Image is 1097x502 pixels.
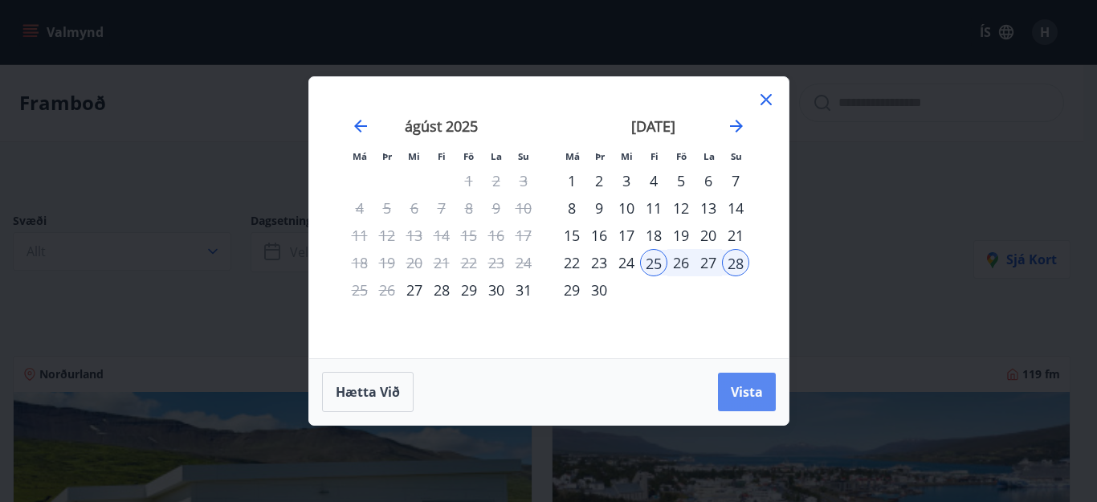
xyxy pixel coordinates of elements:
div: Move forward to switch to the next month. [727,116,746,136]
div: 27 [695,249,722,276]
td: Choose fimmtudagur, 4. september 2025 as your check-in date. It’s available. [640,167,667,194]
div: 19 [667,222,695,249]
td: Choose laugardagur, 13. september 2025 as your check-in date. It’s available. [695,194,722,222]
small: La [491,150,502,162]
td: Not available. laugardagur, 23. ágúst 2025 [483,249,510,276]
div: 17 [613,222,640,249]
td: Not available. mánudagur, 4. ágúst 2025 [346,194,373,222]
div: 31 [510,276,537,304]
td: Not available. föstudagur, 1. ágúst 2025 [455,167,483,194]
small: Mi [621,150,633,162]
td: Choose þriðjudagur, 23. september 2025 as your check-in date. It’s available. [585,249,613,276]
div: 14 [722,194,749,222]
small: Má [353,150,367,162]
td: Not available. mánudagur, 18. ágúst 2025 [346,249,373,276]
button: Vista [718,373,776,411]
td: Not available. föstudagur, 22. ágúst 2025 [455,249,483,276]
small: La [703,150,715,162]
strong: [DATE] [631,116,675,136]
div: 11 [640,194,667,222]
td: Not available. fimmtudagur, 21. ágúst 2025 [428,249,455,276]
td: Not available. miðvikudagur, 13. ágúst 2025 [401,222,428,249]
td: Not available. föstudagur, 15. ágúst 2025 [455,222,483,249]
div: 24 [613,249,640,276]
span: Vista [731,383,763,401]
td: Choose sunnudagur, 21. september 2025 as your check-in date. It’s available. [722,222,749,249]
td: Choose fimmtudagur, 28. ágúst 2025 as your check-in date. It’s available. [428,276,455,304]
div: 22 [558,249,585,276]
td: Selected. laugardagur, 27. september 2025 [695,249,722,276]
small: Þr [595,150,605,162]
td: Not available. miðvikudagur, 20. ágúst 2025 [401,249,428,276]
div: 13 [695,194,722,222]
td: Choose mánudagur, 8. september 2025 as your check-in date. It’s available. [558,194,585,222]
td: Not available. þriðjudagur, 12. ágúst 2025 [373,222,401,249]
div: 7 [722,167,749,194]
td: Choose miðvikudagur, 10. september 2025 as your check-in date. It’s available. [613,194,640,222]
div: 3 [613,167,640,194]
td: Choose miðvikudagur, 27. ágúst 2025 as your check-in date. It’s available. [401,276,428,304]
td: Choose þriðjudagur, 16. september 2025 as your check-in date. It’s available. [585,222,613,249]
small: Fi [438,150,446,162]
td: Selected as end date. sunnudagur, 28. september 2025 [722,249,749,276]
td: Not available. sunnudagur, 10. ágúst 2025 [510,194,537,222]
td: Choose miðvikudagur, 3. september 2025 as your check-in date. It’s available. [613,167,640,194]
div: 12 [667,194,695,222]
td: Choose föstudagur, 29. ágúst 2025 as your check-in date. It’s available. [455,276,483,304]
td: Choose föstudagur, 19. september 2025 as your check-in date. It’s available. [667,222,695,249]
div: 30 [483,276,510,304]
div: Move backward to switch to the previous month. [351,116,370,136]
td: Choose miðvikudagur, 17. september 2025 as your check-in date. It’s available. [613,222,640,249]
td: Not available. sunnudagur, 3. ágúst 2025 [510,167,537,194]
td: Choose þriðjudagur, 9. september 2025 as your check-in date. It’s available. [585,194,613,222]
button: Hætta við [322,372,414,412]
small: Þr [382,150,392,162]
td: Not available. laugardagur, 2. ágúst 2025 [483,167,510,194]
div: 20 [695,222,722,249]
td: Choose mánudagur, 15. september 2025 as your check-in date. It’s available. [558,222,585,249]
div: 28 [722,249,749,276]
div: 29 [455,276,483,304]
td: Not available. laugardagur, 9. ágúst 2025 [483,194,510,222]
td: Choose föstudagur, 12. september 2025 as your check-in date. It’s available. [667,194,695,222]
td: Not available. laugardagur, 16. ágúst 2025 [483,222,510,249]
strong: ágúst 2025 [405,116,478,136]
td: Not available. sunnudagur, 17. ágúst 2025 [510,222,537,249]
td: Choose föstudagur, 5. september 2025 as your check-in date. It’s available. [667,167,695,194]
td: Choose mánudagur, 1. september 2025 as your check-in date. It’s available. [558,167,585,194]
div: 28 [428,276,455,304]
small: Fö [463,150,474,162]
td: Selected. föstudagur, 26. september 2025 [667,249,695,276]
div: 21 [722,222,749,249]
div: 8 [558,194,585,222]
td: Choose sunnudagur, 14. september 2025 as your check-in date. It’s available. [722,194,749,222]
div: 1 [558,167,585,194]
div: 10 [613,194,640,222]
div: 29 [558,276,585,304]
div: 26 [667,249,695,276]
td: Not available. sunnudagur, 24. ágúst 2025 [510,249,537,276]
td: Choose fimmtudagur, 11. september 2025 as your check-in date. It’s available. [640,194,667,222]
td: Not available. mánudagur, 11. ágúst 2025 [346,222,373,249]
td: Choose sunnudagur, 7. september 2025 as your check-in date. It’s available. [722,167,749,194]
td: Choose laugardagur, 6. september 2025 as your check-in date. It’s available. [695,167,722,194]
div: 30 [585,276,613,304]
td: Not available. miðvikudagur, 6. ágúst 2025 [401,194,428,222]
td: Choose sunnudagur, 31. ágúst 2025 as your check-in date. It’s available. [510,276,537,304]
td: Not available. föstudagur, 8. ágúst 2025 [455,194,483,222]
div: 15 [558,222,585,249]
td: Choose laugardagur, 30. ágúst 2025 as your check-in date. It’s available. [483,276,510,304]
span: Hætta við [336,383,400,401]
div: 5 [667,167,695,194]
small: Fö [676,150,687,162]
div: 27 [401,276,428,304]
td: Choose laugardagur, 20. september 2025 as your check-in date. It’s available. [695,222,722,249]
td: Not available. þriðjudagur, 26. ágúst 2025 [373,276,401,304]
div: 9 [585,194,613,222]
small: Su [731,150,742,162]
div: 16 [585,222,613,249]
small: Fi [650,150,659,162]
div: 25 [640,249,667,276]
div: Calendar [328,96,769,339]
td: Choose fimmtudagur, 18. september 2025 as your check-in date. It’s available. [640,222,667,249]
